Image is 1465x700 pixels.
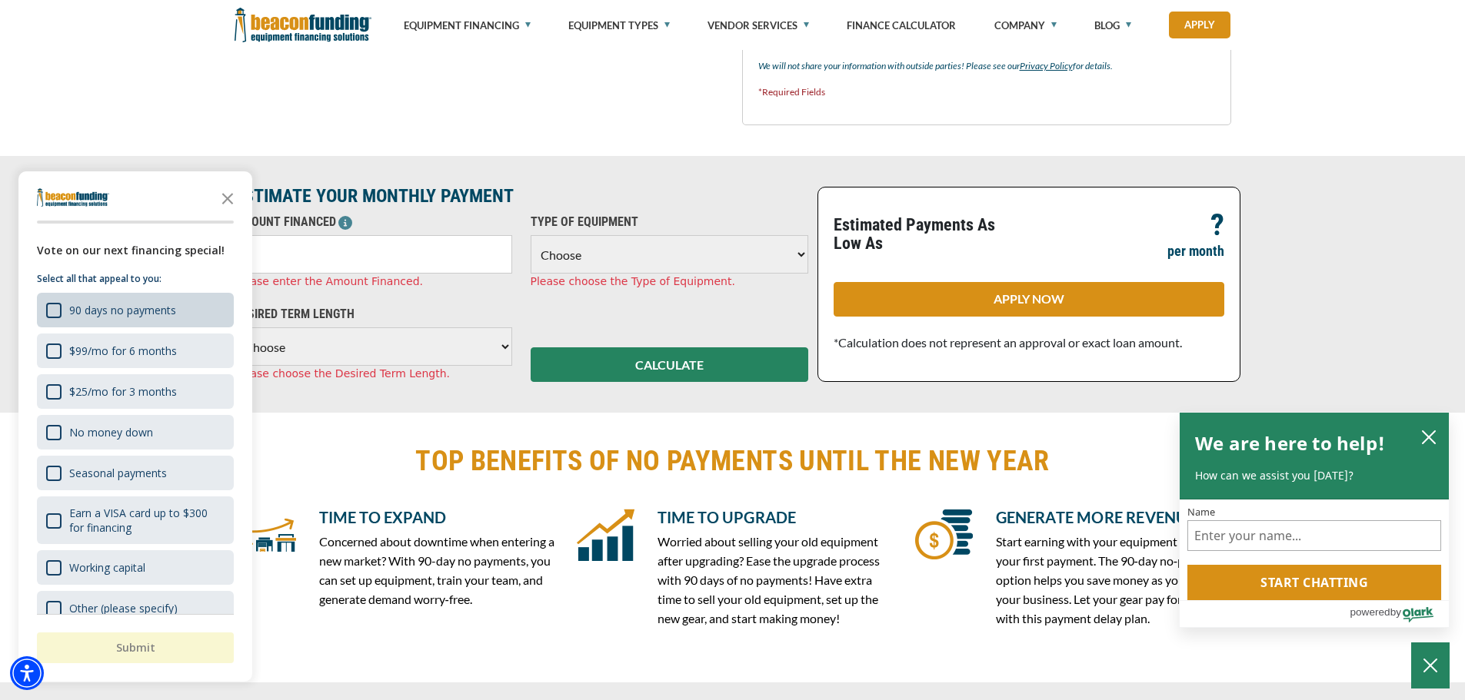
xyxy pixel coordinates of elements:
[531,213,808,231] p: TYPE OF EQUIPMENT
[235,213,512,231] p: AMOUNT FINANCED
[37,496,234,544] div: Earn a VISA card up to $300 for financing
[1167,242,1224,260] p: per month
[37,456,234,490] div: Seasonal payments
[69,384,177,399] div: $25/mo for 3 months
[1187,520,1441,551] input: Name
[37,415,234,450] div: No money down
[758,83,1215,101] p: *Required Fields
[212,182,243,213] button: Close the survey
[1187,507,1441,517] label: Name
[235,187,808,205] p: ESTIMATE YOUR MONTHLY PAYMENT
[235,274,512,290] div: Please enter the Amount Financed.
[37,374,234,409] div: $25/mo for 3 months
[758,57,1215,75] p: We will not share your information with outside parties! Please see our for details.
[1020,60,1073,71] a: Privacy Policy
[1169,12,1230,38] a: Apply
[37,271,234,287] p: Select all that appeal to you:
[37,242,234,259] div: Vote on our next financing special!
[1179,412,1450,629] div: olark chatbox
[69,343,177,358] div: $99/mo for 6 months
[69,506,225,535] div: Earn a VISA card up to $300 for financing
[37,550,234,585] div: Working capital
[319,506,554,529] h5: TIME TO EXPAND
[10,656,44,690] div: Accessibility Menu
[69,601,178,615] div: Other (please specify)
[996,506,1231,529] h5: GENERATE MORE REVENUE
[37,333,234,368] div: $99/mo for 6 months
[1350,601,1449,627] a: Powered by Olark - open in a new tab
[235,366,512,382] div: Please choose the Desired Term Length.
[69,466,167,480] div: Seasonal payments
[1195,468,1433,483] p: How can we assist you [DATE]?
[1390,602,1401,622] span: by
[1417,426,1441,447] button: close chatbox
[319,534,554,606] span: Concerned about downtime when entering a new market? With 90-day no payments, you can set up equi...
[18,171,252,682] div: Survey
[1210,216,1224,234] p: ?
[238,506,296,563] img: icon
[1195,428,1385,459] h2: We are here to help!
[1187,565,1441,600] button: Start chatting
[658,534,880,625] span: Worried about selling your old equipment after upgrading? Ease the upgrade process with 90 days o...
[37,188,109,207] img: Company logo
[37,293,234,327] div: 90 days no payments
[834,216,1020,253] p: Estimated Payments As Low As
[235,235,512,274] input: $
[834,335,1182,350] span: *Calculation does not represent an approval or exact loan amount.
[531,274,808,290] div: Please choose the Type of Equipment.
[69,303,176,317] div: 90 days no payments
[1350,602,1390,622] span: powered
[531,347,808,382] button: CALCULATE
[996,534,1225,625] span: Start earning with your equipment before your first payment. The 90‑day no‑payment option helps y...
[69,425,153,440] div: No money down
[69,560,145,575] div: Working capital
[37,632,234,663] button: Submit
[834,282,1224,317] a: APPLY NOW
[235,305,512,323] p: DESIRED TERM LENGTH
[37,591,234,625] div: Other (please specify)
[1411,642,1450,688] button: Close Chatbox
[915,506,973,563] img: icon
[658,506,893,529] h5: TIME TO UPGRADE
[577,506,634,563] img: icon
[235,443,1231,479] h2: TOP BENEFITS OF NO PAYMENTS UNTIL THE NEW YEAR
